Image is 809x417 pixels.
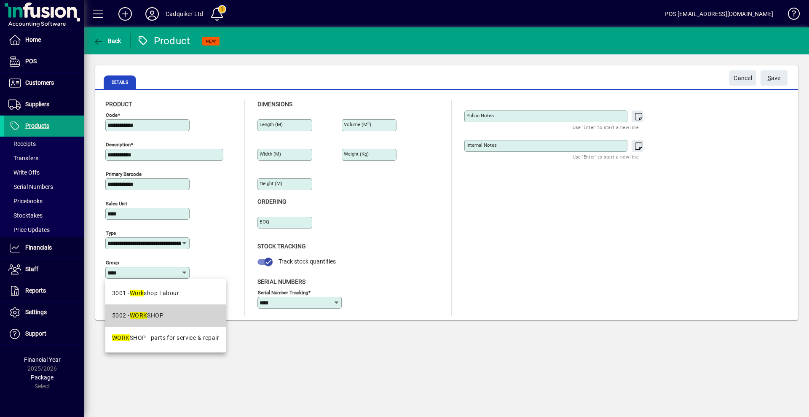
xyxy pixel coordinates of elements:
mat-label: Primary barcode [106,171,142,177]
a: Write Offs [4,165,84,180]
span: POS [25,58,37,65]
div: 5002 - SHOP [112,311,163,320]
span: Reports [25,287,46,294]
span: S [768,75,771,81]
span: Staff [25,266,38,272]
mat-label: Height (m) [260,180,282,186]
a: Serial Numbers [4,180,84,194]
div: 3001 - shop Labour [112,289,179,298]
app-page-header-button: Back [84,33,131,48]
span: Details [104,75,136,89]
span: Pricebooks [8,198,43,204]
mat-label: Description [106,142,131,148]
a: Customers [4,73,84,94]
a: Settings [4,302,84,323]
div: Product [137,34,190,48]
em: WORK [130,312,147,319]
mat-hint: Use 'Enter' to start a new line [573,122,639,132]
span: ave [768,71,781,85]
span: Transfers [8,155,38,161]
span: Track stock quantities [279,258,336,265]
a: Price Updates [4,223,84,237]
span: Back [93,38,121,44]
div: POS [EMAIL_ADDRESS][DOMAIN_NAME] [664,7,773,21]
mat-label: Public Notes [466,113,494,118]
mat-label: Serial Number tracking [258,289,308,295]
span: Support [25,330,46,337]
mat-option: 3001 - Workshop Labour [105,282,226,304]
mat-label: Code [106,112,118,118]
div: SHOP - parts for service & repair [112,334,219,342]
a: Home [4,30,84,51]
mat-option: WORKSHOP - parts for service & repair [105,327,226,349]
button: Add [112,6,139,22]
mat-label: Internal Notes [466,142,497,148]
span: Product [105,101,132,108]
mat-label: Weight (Kg) [344,151,369,157]
button: Profile [139,6,166,22]
span: Ordering [257,198,287,205]
a: Staff [4,259,84,280]
button: Cancel [729,70,756,86]
span: NEW [206,38,216,44]
mat-label: Type [106,230,116,236]
mat-label: Length (m) [260,121,283,127]
span: Stock Tracking [257,243,306,250]
span: Write Offs [8,169,40,176]
a: Support [4,323,84,344]
em: Work [130,290,144,296]
span: Stocktakes [8,212,43,219]
span: Receipts [8,140,36,147]
span: Suppliers [25,101,49,108]
a: Stocktakes [4,208,84,223]
a: Knowledge Base [782,2,798,29]
span: Cancel [734,71,752,85]
span: Settings [25,309,47,315]
span: Financial Year [24,356,61,363]
button: Save [761,70,788,86]
mat-label: Sales unit [106,201,127,207]
span: Products [25,122,49,129]
em: WORK [112,334,130,341]
span: Home [25,36,41,43]
span: Price Updates [8,226,50,233]
span: Financials [25,244,52,251]
a: Receipts [4,137,84,151]
mat-option: 5002 - WORKSHOP [105,304,226,327]
span: Dimensions [257,101,292,108]
a: Suppliers [4,94,84,115]
a: Financials [4,237,84,258]
mat-label: Group [106,260,119,266]
mat-hint: Use 'Enter' to start a new line [573,152,639,161]
mat-label: EOQ [260,219,269,225]
span: Serial Numbers [257,278,305,285]
span: Serial Numbers [8,183,53,190]
a: Reports [4,280,84,301]
span: Customers [25,79,54,86]
mat-label: Volume (m ) [344,121,371,127]
a: POS [4,51,84,72]
mat-label: Width (m) [260,151,281,157]
button: Back [91,33,123,48]
div: Cadquiker Ltd [166,7,203,21]
a: Pricebooks [4,194,84,208]
span: Package [31,374,54,381]
sup: 3 [367,121,370,125]
a: Transfers [4,151,84,165]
